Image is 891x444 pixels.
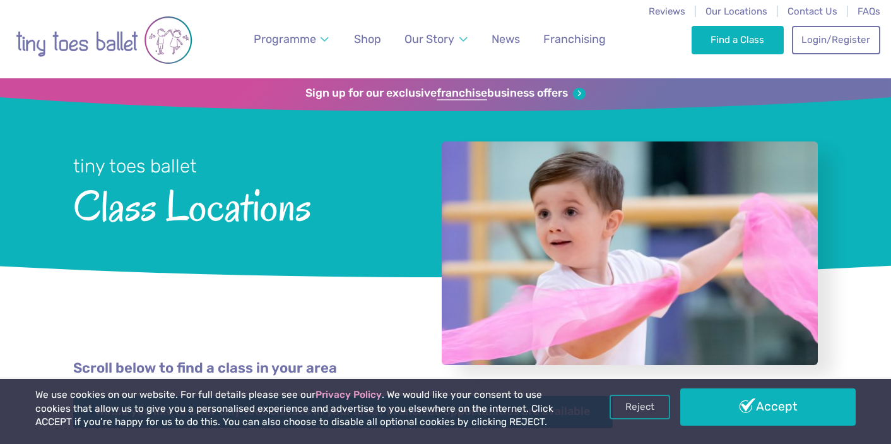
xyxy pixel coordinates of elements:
[486,25,526,54] a: News
[705,6,767,17] a: Our Locations
[404,32,454,45] span: Our Story
[858,6,880,17] a: FAQs
[316,389,382,400] a: Privacy Policy
[354,32,381,45] span: Shop
[35,388,568,429] p: We use cookies on our website. For full details please see our . We would like your consent to us...
[437,87,487,100] strong: franchise
[680,388,856,425] a: Accept
[492,32,520,45] span: News
[610,395,670,419] a: Reject
[649,6,685,17] a: Reviews
[692,26,784,54] a: Find a Class
[792,26,880,54] a: Login/Register
[254,32,316,45] span: Programme
[543,32,606,45] span: Franchising
[399,25,473,54] a: Our Story
[16,8,192,72] img: tiny toes ballet
[248,25,335,54] a: Programme
[73,179,408,230] span: Class Locations
[788,6,837,17] a: Contact Us
[73,359,818,378] p: Scroll below to find a class in your area
[348,25,387,54] a: Shop
[538,25,611,54] a: Franchising
[73,155,197,177] small: tiny toes ballet
[305,87,585,100] a: Sign up for our exclusivefranchisebusiness offers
